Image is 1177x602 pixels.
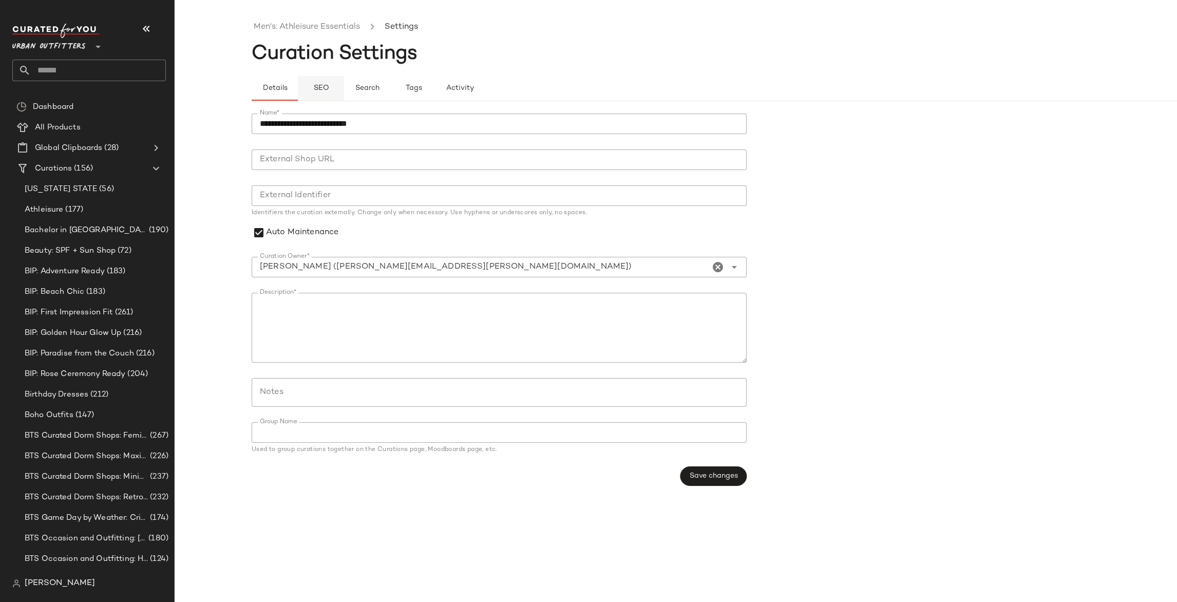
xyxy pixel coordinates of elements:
[146,533,168,544] span: (180)
[148,430,168,442] span: (267)
[252,210,747,216] div: Identifiers the curation externally. Change only when necessary. Use hyphens or underscores only,...
[35,142,102,154] span: Global Clipboards
[680,466,747,486] button: Save changes
[16,102,27,112] img: svg%3e
[33,101,73,113] span: Dashboard
[262,84,287,92] span: Details
[148,512,168,524] span: (174)
[97,183,114,195] span: (56)
[25,450,148,462] span: BTS Curated Dorm Shops: Maximalist
[712,261,724,273] i: Clear Curation Owner*
[383,21,420,34] li: Settings
[148,553,168,565] span: (124)
[12,24,100,38] img: cfy_white_logo.C9jOOHJF.svg
[25,577,95,590] span: [PERSON_NAME]
[25,348,134,360] span: BIP: Paradise from the Couch
[25,307,113,318] span: BIP: First Impression Fit
[25,533,146,544] span: BTS Occasion and Outfitting: [PERSON_NAME] to Party
[405,84,422,92] span: Tags
[84,286,105,298] span: (183)
[35,122,81,134] span: All Products
[25,512,148,524] span: BTS Game Day by Weather: Crisp & Cozy
[88,389,108,401] span: (212)
[25,430,148,442] span: BTS Curated Dorm Shops: Feminine
[728,261,741,273] i: Open
[134,348,155,360] span: (216)
[25,224,147,236] span: Bachelor in [GEOGRAPHIC_DATA]: LP
[25,327,121,339] span: BIP: Golden Hour Glow Up
[254,21,360,34] a: Men's: Athleisure Essentials
[25,183,97,195] span: [US_STATE] STATE
[12,579,21,588] img: svg%3e
[25,204,63,216] span: Athleisure
[148,450,168,462] span: (226)
[25,286,84,298] span: BIP: Beach Chic
[355,84,379,92] span: Search
[63,204,83,216] span: (177)
[25,266,105,277] span: BIP: Adventure Ready
[25,492,148,503] span: BTS Curated Dorm Shops: Retro+ Boho
[252,447,747,453] div: Used to group curations together on the Curations page, Moodboards page, etc.
[25,368,125,380] span: BIP: Rose Ceremony Ready
[116,245,131,257] span: (72)
[25,553,148,565] span: BTS Occasion and Outfitting: Homecoming Dresses
[121,327,142,339] span: (216)
[73,409,94,421] span: (147)
[25,471,148,483] span: BTS Curated Dorm Shops: Minimalist
[148,471,168,483] span: (237)
[25,409,73,421] span: Boho Outfits
[125,368,148,380] span: (204)
[252,44,417,64] span: Curation Settings
[12,35,86,53] span: Urban Outfitters
[25,245,116,257] span: Beauty: SPF + Sun Shop
[105,266,126,277] span: (183)
[72,163,93,175] span: (156)
[102,142,119,154] span: (28)
[147,224,168,236] span: (190)
[148,492,168,503] span: (232)
[689,472,738,480] span: Save changes
[25,389,88,401] span: Birthday Dresses
[313,84,329,92] span: SEO
[113,307,134,318] span: (261)
[35,163,72,175] span: Curations
[445,84,473,92] span: Activity
[266,221,338,244] label: Auto Maintenance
